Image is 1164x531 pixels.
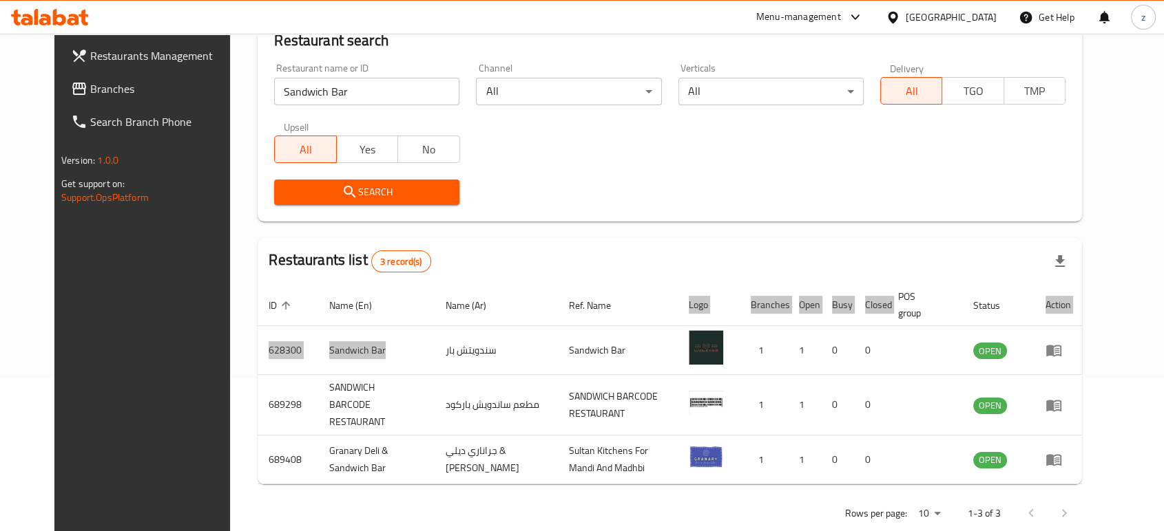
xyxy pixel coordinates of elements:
div: Menu [1046,342,1071,358]
table: enhanced table [258,284,1082,484]
td: 0 [821,326,854,375]
td: 0 [854,435,887,484]
button: All [880,77,942,105]
span: Restaurants Management [90,47,238,64]
span: Name (En) [329,297,390,314]
label: Upsell [284,122,309,131]
span: POS group [898,288,946,321]
td: 689408 [258,435,318,484]
h2: Restaurant search [274,30,1066,51]
td: 1 [740,435,788,484]
button: TMP [1004,77,1066,105]
th: Branches [740,284,788,326]
td: 0 [854,375,887,435]
button: All [274,136,336,163]
span: No [404,140,454,160]
td: SANDWICH BARCODE RESTAURANT [318,375,434,435]
td: 1 [740,375,788,435]
td: مطعم ساندويش باركود [435,375,559,435]
td: 1 [788,375,821,435]
div: Menu [1046,451,1071,468]
td: 0 [821,375,854,435]
span: OPEN [973,343,1007,359]
img: Sandwich Bar [689,330,723,365]
button: No [397,136,459,163]
th: Busy [821,284,854,326]
td: Sandwich Bar [558,326,678,375]
td: SANDWICH BARCODE RESTAURANT [558,375,678,435]
td: 1 [788,435,821,484]
td: 628300 [258,326,318,375]
span: TGO [948,81,998,101]
td: 1 [740,326,788,375]
div: Menu-management [756,9,841,25]
span: 1.0.0 [97,151,118,169]
span: 3 record(s) [372,255,430,268]
td: سندويتش بار [435,326,559,375]
th: Action [1035,284,1082,326]
span: Search Branch Phone [90,113,238,130]
p: Rows per page: [845,505,907,522]
h2: Restaurants list [269,250,430,272]
span: TMP [1010,81,1060,101]
div: Total records count [371,250,431,272]
div: OPEN [973,343,1007,359]
a: Search Branch Phone [60,105,249,138]
div: Export file [1043,245,1077,278]
p: 1-3 of 3 [968,505,1001,522]
td: 689298 [258,375,318,435]
img: ⁠Granary Deli & Sandwich Bar [689,440,723,474]
div: OPEN [973,452,1007,468]
td: 0 [854,326,887,375]
span: Ref. Name [569,297,629,314]
input: Search for restaurant name or ID.. [274,78,459,105]
th: Closed [854,284,887,326]
div: Rows per page: [913,503,946,524]
label: Delivery [890,63,924,73]
td: Sandwich Bar [318,326,434,375]
a: Branches [60,72,249,105]
img: SANDWICH BARCODE RESTAURANT [689,385,723,420]
th: Logo [678,284,740,326]
span: Branches [90,80,238,97]
button: TGO [942,77,1004,105]
a: Restaurants Management [60,39,249,72]
div: Menu [1046,397,1071,413]
th: Open [788,284,821,326]
td: 1 [788,326,821,375]
span: OPEN [973,398,1007,413]
span: Name (Ar) [446,297,504,314]
td: ⁠Granary Deli & Sandwich Bar [318,435,434,484]
span: z [1141,10,1145,25]
span: OPEN [973,452,1007,468]
div: All [476,78,661,105]
span: ID [269,297,295,314]
td: 0 [821,435,854,484]
a: Support.OpsPlatform [61,188,149,206]
span: Get support on: [61,175,125,193]
span: Yes [342,140,393,160]
div: All [678,78,864,105]
div: [GEOGRAPHIC_DATA] [906,10,997,25]
span: Version: [61,151,95,169]
span: All [280,140,331,160]
span: Status [973,297,1018,314]
span: Search [285,184,448,201]
td: جراناري ديلي & [PERSON_NAME] [435,435,559,484]
button: Search [274,180,459,205]
button: Yes [336,136,398,163]
td: Sultan Kitchens For Mandi And Madhbi [558,435,678,484]
span: All [886,81,937,101]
